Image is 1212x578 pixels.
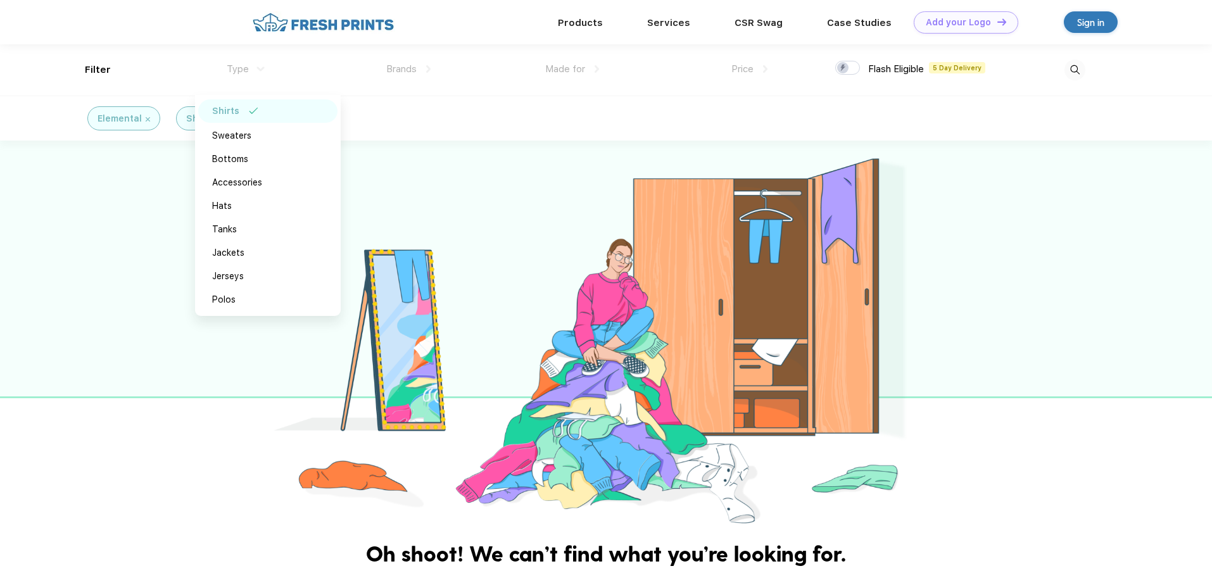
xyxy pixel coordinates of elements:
img: desktop_search.svg [1064,60,1085,80]
div: Tanks [212,223,237,236]
div: Shirts [186,112,213,125]
span: Made for [545,63,585,75]
img: dropdown.png [256,66,264,71]
img: DT [997,18,1006,25]
a: Products [558,17,603,28]
div: Bottoms [212,153,248,166]
div: Add your Logo [926,17,991,28]
div: Jackets [212,246,244,260]
div: Shirts [212,104,239,118]
a: Services [647,17,690,28]
img: fo%20logo%202.webp [249,11,398,34]
img: dropdown.png [595,65,599,73]
div: Hats [212,199,232,213]
span: Type [227,63,249,75]
div: Sweaters [212,129,251,142]
img: filter_selected.svg [249,108,258,114]
div: Accessories [212,176,262,189]
img: filter_cancel.svg [146,117,150,122]
div: Filter [85,63,111,77]
span: Brands [386,63,417,75]
span: Flash Eligible [868,63,924,75]
div: Elemental [98,112,142,125]
span: Price [731,63,754,75]
div: Sign in [1077,15,1104,30]
a: Sign in [1064,11,1118,33]
div: Jerseys [212,270,244,283]
div: Polos [212,293,236,306]
img: dropdown.png [763,65,767,73]
img: dropdown.png [426,65,431,73]
a: CSR Swag [735,17,783,28]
